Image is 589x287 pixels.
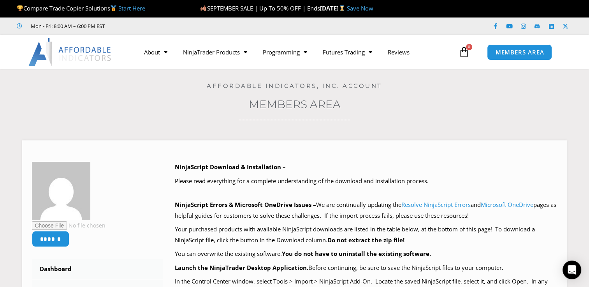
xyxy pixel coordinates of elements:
[447,41,481,63] a: 0
[175,201,316,208] b: NinjaScript Errors & Microsoft OneDrive Issues –
[175,248,557,259] p: You can overwrite the existing software.
[495,49,544,55] span: MEMBERS AREA
[175,43,255,61] a: NinjaTrader Products
[380,43,417,61] a: Reviews
[32,259,164,279] a: Dashboard
[175,176,557,187] p: Please read everything for a complete understanding of the download and installation process.
[466,44,472,50] span: 0
[401,201,471,208] a: Resolve NinjaScript Errors
[116,22,232,30] iframe: Customer reviews powered by Trustpilot
[327,236,404,244] b: Do not extract the zip file!
[207,82,382,89] a: Affordable Indicators, Inc. Account
[481,201,533,208] a: Microsoft OneDrive
[136,43,457,61] nav: Menu
[320,4,347,12] strong: [DATE]
[29,21,105,31] span: Mon - Fri: 8:00 AM – 6:00 PM EST
[175,199,557,221] p: We are continually updating the and pages as helpful guides for customers to solve these challeng...
[175,163,286,171] b: NinjaScript Download & Installation –
[118,4,145,12] a: Start Here
[175,262,557,273] p: Before continuing, be sure to save the NinjaScript files to your computer.
[282,250,431,257] b: You do not have to uninstall the existing software.
[17,4,145,12] span: Compare Trade Copier Solutions
[255,43,315,61] a: Programming
[563,261,581,279] div: Open Intercom Messenger
[339,5,345,11] img: ⌛
[315,43,380,61] a: Futures Trading
[347,4,373,12] a: Save Now
[487,44,552,60] a: MEMBERS AREA
[175,224,557,246] p: Your purchased products with available NinjaScript downloads are listed in the table below, at th...
[111,5,116,11] img: 🥇
[28,38,112,66] img: LogoAI | Affordable Indicators – NinjaTrader
[17,5,23,11] img: 🏆
[32,162,90,220] img: feab7e85f93a0d5c123f7a8c77cb2dd852681be358e4f1c44b3e501c67e41339
[200,4,320,12] span: SEPTEMBER SALE | Up To 50% OFF | Ends
[136,43,175,61] a: About
[200,5,206,11] img: 🍂
[249,98,341,111] a: Members Area
[175,264,308,271] b: Launch the NinjaTrader Desktop Application.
